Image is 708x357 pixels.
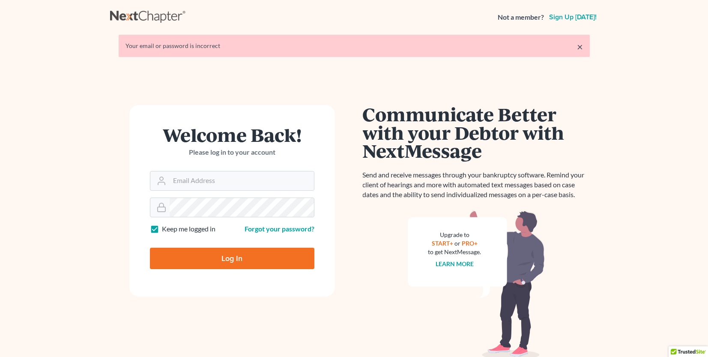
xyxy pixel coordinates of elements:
input: Email Address [170,171,314,190]
h1: Welcome Back! [150,126,314,144]
a: × [577,42,583,52]
a: Learn more [436,260,474,267]
div: Your email or password is incorrect [125,42,583,50]
a: START+ [432,240,453,247]
span: or [454,240,460,247]
p: Send and receive messages through your bankruptcy software. Remind your client of hearings and mo... [363,170,590,200]
a: PRO+ [462,240,478,247]
input: Log In [150,248,314,269]
label: Keep me logged in [162,224,215,234]
div: Upgrade to [428,231,481,239]
strong: Not a member? [498,12,544,22]
a: Forgot your password? [245,225,314,233]
div: to get NextMessage. [428,248,481,256]
a: Sign up [DATE]! [547,14,598,21]
h1: Communicate Better with your Debtor with NextMessage [363,105,590,160]
p: Please log in to your account [150,147,314,157]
